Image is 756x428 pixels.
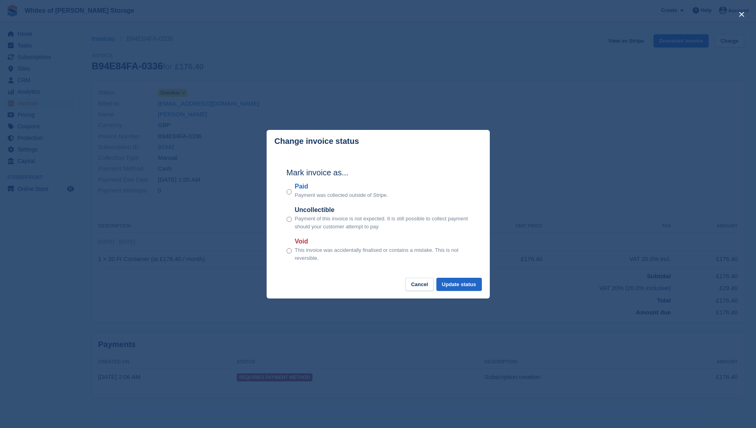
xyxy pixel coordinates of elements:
p: Payment of this invoice is not expected. It is still possible to collect payment should your cust... [295,215,470,230]
button: close [735,8,748,21]
label: Uncollectible [295,205,470,215]
button: Cancel [405,278,434,291]
p: Change invoice status [275,137,359,146]
label: Void [295,237,470,246]
p: This invoice was accidentally finalised or contains a mistake. This is not reversible. [295,246,470,262]
label: Paid [295,182,388,191]
p: Payment was collected outside of Stripe. [295,191,388,199]
h2: Mark invoice as... [287,167,470,179]
button: Update status [436,278,482,291]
